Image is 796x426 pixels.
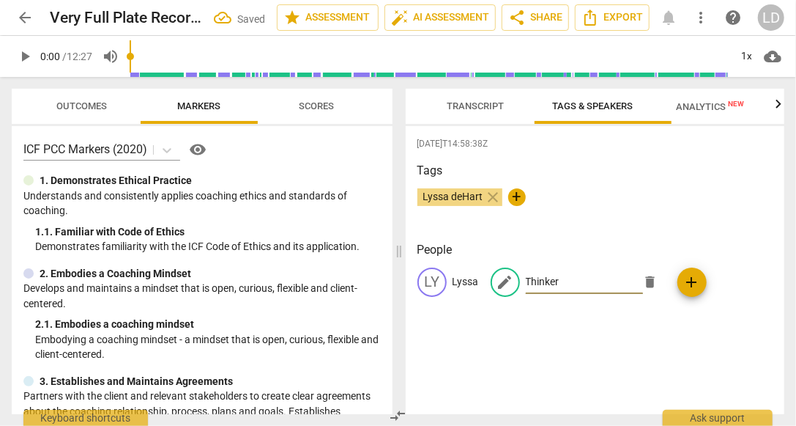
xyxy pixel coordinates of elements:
span: compare_arrows [389,407,406,425]
span: Share [508,9,562,26]
span: Export [581,9,643,26]
span: AI Assessment [391,9,489,26]
p: Demonstrates familiarity with the ICF Code of Ethics and its application. [35,239,381,254]
p: ICF PCC Markers (2020) [23,141,147,158]
span: Assessment [283,9,372,26]
span: 0:00 [40,51,60,62]
span: visibility [189,141,207,158]
span: close [485,188,502,206]
span: Transcript [447,100,505,111]
button: Assessment [277,4,379,31]
span: help [724,9,742,26]
p: Embodying a coaching mindset - a mindset that is open, curious, flexible and client-centered. [35,332,381,362]
span: delete [643,274,658,290]
span: Lyssa deHart [417,191,489,202]
div: Saved [237,12,265,27]
h3: People [417,241,773,259]
div: 1. 1. Familiar with Code of Ethics [35,224,381,240]
span: Markers [178,100,221,111]
button: Volume [97,43,124,70]
span: play_arrow [16,48,34,65]
a: Help [180,138,209,161]
button: Share [502,4,569,31]
span: Outcomes [57,100,108,111]
span: cloud_download [764,48,781,65]
span: New [728,100,744,108]
div: Ask support [663,410,773,426]
h2: Very Full Plate Recording [50,9,202,27]
button: LD [758,4,784,31]
span: auto_fix_high [391,9,409,26]
h3: Tags [417,162,773,180]
span: more_vert [692,9,710,26]
p: 3. Establishes and Maintains Agreements [40,374,233,389]
span: volume_up [102,48,119,65]
button: + [508,188,526,206]
p: 2. Embodies a Coaching Mindset [40,266,191,282]
button: Export [575,4,650,31]
div: 1x [733,45,761,68]
span: add [683,273,701,291]
span: star [283,9,301,26]
div: All changes saved [214,9,265,26]
span: / 12:27 [62,51,92,62]
span: Analytics [676,101,744,112]
div: LY [417,268,447,297]
button: AI Assessment [384,4,496,31]
span: edit [496,273,514,291]
a: Help [720,4,746,31]
p: Develops and maintains a mindset that is open, curious, flexible and client-centered. [23,281,381,311]
input: Speaker Name [526,271,643,294]
span: arrow_back [16,9,34,26]
p: Lyssa [453,274,479,290]
button: Play [12,43,38,70]
span: [DATE]T14:58:38Z [417,138,773,150]
div: 2. 1. Embodies a coaching mindset [35,317,381,332]
p: 1. Demonstrates Ethical Practice [40,173,192,188]
p: Understands and consistently applies coaching ethics and standards of coaching. [23,188,381,218]
span: share [508,9,526,26]
div: Keyboard shortcuts [23,410,148,426]
button: Help [186,138,209,161]
span: Scores [299,100,334,111]
span: Tags & Speakers [553,100,633,111]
